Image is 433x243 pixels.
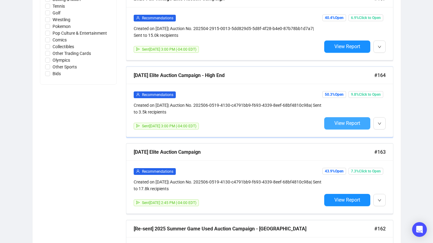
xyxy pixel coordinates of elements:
div: Created on [DATE] | Auction No. 202506-0519-4130-c4791bb9-f693-4339-8eef-68bf4810c98a | Sent to 3... [134,102,322,115]
span: Recommendations [142,16,173,20]
span: #163 [374,148,386,156]
span: Collectibles [50,43,77,50]
span: send [136,124,140,128]
div: Created on [DATE] | Auction No. 202504-2915-0013-5dd829d5-5d8f-4f28-b4e0-87b78bb1d7a7 | Sent to 1... [134,25,322,39]
button: View Report [324,40,370,53]
span: #162 [374,225,386,233]
button: View Report [324,117,370,129]
div: Created on [DATE] | Auction No. 202506-0519-4130-c4791bb9-f693-4339-8eef-68bf4810c98a | Sent to 1... [134,179,322,192]
span: user [136,93,140,96]
span: down [378,45,381,49]
span: Sent [DATE] 3:00 PM (-04:00 EDT) [142,47,196,52]
span: Sent [DATE] 2:45 PM (-04:00 EDT) [142,201,196,205]
a: [DATE] Elite Auction Campaign#163userRecommendationsCreated on [DATE]| Auction No. 202506-0519-41... [126,143,393,214]
span: Bids [50,70,63,77]
span: user [136,169,140,173]
span: Recommendations [142,93,173,97]
span: Other Sports [50,64,79,70]
span: Wrestling [50,16,73,23]
span: 43.9% Open [322,168,346,175]
span: View Report [334,44,360,49]
span: user [136,16,140,20]
span: Pop Culture & Entertainment [50,30,109,37]
span: Comics [50,37,69,43]
div: [Re-sent] 2025 Summer Game Used Auction Campaign - [GEOGRAPHIC_DATA] [134,225,374,233]
span: Recommendations [142,169,173,174]
span: 40.4% Open [322,14,346,21]
span: View Report [334,120,360,126]
a: [DATE] Elite Auction Campaign - High End#164userRecommendationsCreated on [DATE]| Auction No. 202... [126,67,393,137]
div: [DATE] Elite Auction Campaign [134,148,374,156]
span: 6.9% Click to Open [348,14,383,21]
div: [DATE] Elite Auction Campaign - High End [134,71,374,79]
span: send [136,201,140,204]
span: Golf [50,10,63,16]
span: send [136,47,140,51]
span: Olympics [50,57,73,64]
span: 9.8% Click to Open [348,91,383,98]
span: 50.3% Open [322,91,346,98]
div: Open Intercom Messenger [412,222,427,237]
span: Other Trading Cards [50,50,93,57]
span: Tennis [50,3,67,10]
span: Sent [DATE] 3:00 PM (-04:00 EDT) [142,124,196,128]
span: down [378,122,381,125]
span: Pokemon [50,23,73,30]
button: View Report [324,194,370,206]
span: View Report [334,197,360,203]
span: 7.3% Click to Open [348,168,383,175]
span: down [378,199,381,202]
span: #164 [374,71,386,79]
